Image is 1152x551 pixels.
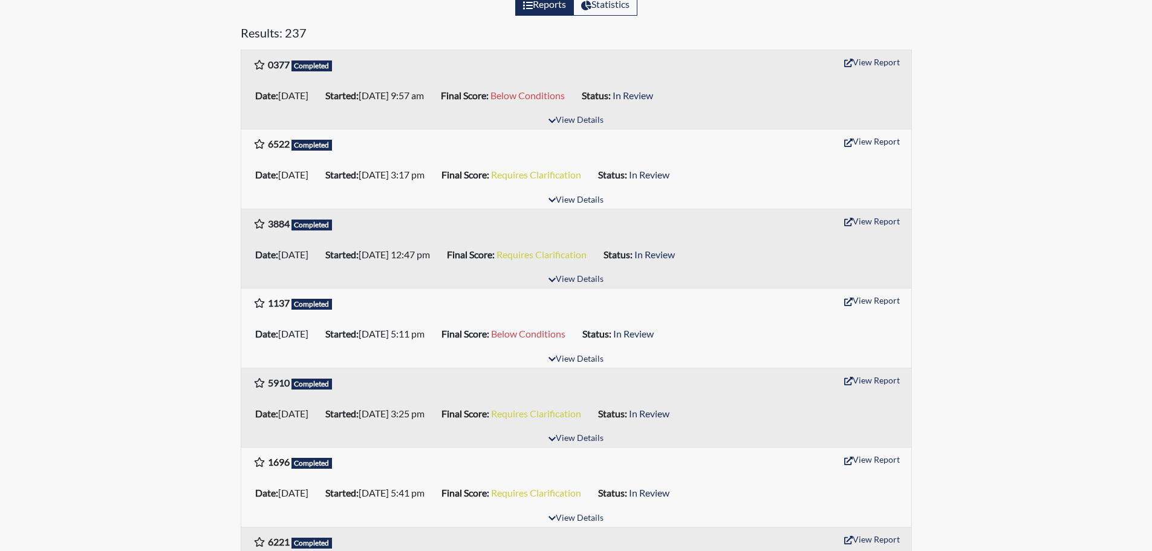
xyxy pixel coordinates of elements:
[250,324,321,344] li: [DATE]
[582,90,611,101] b: Status:
[268,59,290,70] b: 0377
[490,90,565,101] span: Below Conditions
[268,456,290,468] b: 1696
[634,249,675,260] span: In Review
[604,249,633,260] b: Status:
[543,510,609,527] button: View Details
[250,245,321,264] li: [DATE]
[613,328,654,339] span: In Review
[268,138,290,149] b: 6522
[321,86,436,105] li: [DATE] 9:57 am
[543,112,609,129] button: View Details
[839,450,905,469] button: View Report
[598,487,627,498] b: Status:
[839,291,905,310] button: View Report
[321,483,437,503] li: [DATE] 5:41 pm
[839,53,905,71] button: View Report
[255,487,278,498] b: Date:
[325,408,359,419] b: Started:
[543,192,609,209] button: View Details
[255,328,278,339] b: Date:
[255,408,278,419] b: Date:
[291,458,333,469] span: Completed
[291,220,333,230] span: Completed
[291,299,333,310] span: Completed
[321,404,437,423] li: [DATE] 3:25 pm
[839,212,905,230] button: View Report
[491,487,581,498] span: Requires Clarification
[268,536,290,547] b: 6221
[250,404,321,423] li: [DATE]
[629,169,669,180] span: In Review
[543,351,609,368] button: View Details
[250,483,321,503] li: [DATE]
[325,169,359,180] b: Started:
[255,90,278,101] b: Date:
[291,379,333,390] span: Completed
[268,377,290,388] b: 5910
[321,165,437,184] li: [DATE] 3:17 pm
[441,487,489,498] b: Final Score:
[291,538,333,549] span: Completed
[441,169,489,180] b: Final Score:
[268,218,290,229] b: 3884
[250,165,321,184] li: [DATE]
[325,90,359,101] b: Started:
[543,431,609,447] button: View Details
[255,249,278,260] b: Date:
[441,408,489,419] b: Final Score:
[291,140,333,151] span: Completed
[255,169,278,180] b: Date:
[325,249,359,260] b: Started:
[241,25,912,45] h5: Results: 237
[441,328,489,339] b: Final Score:
[598,169,627,180] b: Status:
[629,408,669,419] span: In Review
[321,324,437,344] li: [DATE] 5:11 pm
[250,86,321,105] li: [DATE]
[491,408,581,419] span: Requires Clarification
[441,90,489,101] b: Final Score:
[629,487,669,498] span: In Review
[839,530,905,549] button: View Report
[321,245,442,264] li: [DATE] 12:47 pm
[598,408,627,419] b: Status:
[447,249,495,260] b: Final Score:
[839,371,905,390] button: View Report
[268,297,290,308] b: 1137
[491,328,565,339] span: Below Conditions
[491,169,581,180] span: Requires Clarification
[613,90,653,101] span: In Review
[839,132,905,151] button: View Report
[325,328,359,339] b: Started:
[582,328,611,339] b: Status:
[496,249,587,260] span: Requires Clarification
[325,487,359,498] b: Started:
[291,60,333,71] span: Completed
[543,272,609,288] button: View Details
